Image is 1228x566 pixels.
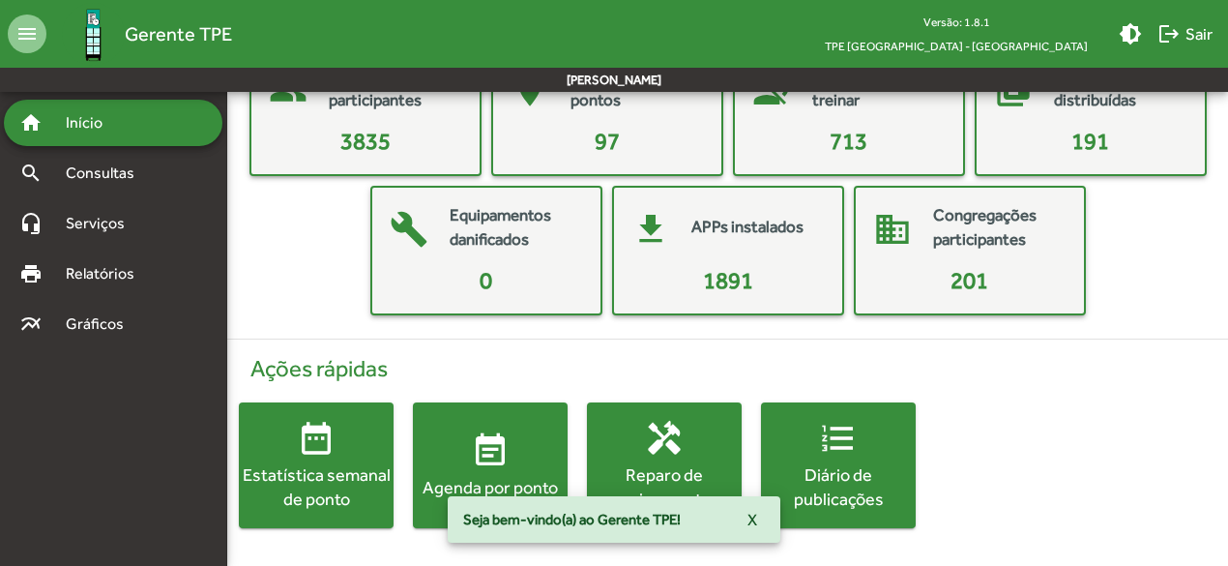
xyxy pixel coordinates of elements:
[380,200,438,258] mat-icon: build
[450,203,581,253] mat-card-title: Equipamentos danificados
[809,10,1103,34] div: Versão: 1.8.1
[691,215,804,240] mat-card-title: APPs instalados
[587,462,742,511] div: Reparo de equipamentos
[463,510,681,529] span: Seja bem-vindo(a) ao Gerente TPE!
[480,267,492,293] span: 0
[950,267,988,293] span: 201
[239,462,394,511] div: Estatística semanal de ponto
[933,203,1065,253] mat-card-title: Congregações participantes
[297,419,336,458] mat-icon: date_range
[1157,22,1181,45] mat-icon: logout
[54,162,160,185] span: Consultas
[732,502,773,537] button: X
[761,402,916,528] button: Diário de publicações
[19,313,43,336] mat-icon: multiline_chart
[819,419,858,458] mat-icon: format_list_numbered
[622,200,680,258] mat-icon: get_app
[54,212,151,235] span: Serviços
[54,111,131,134] span: Início
[595,128,620,154] span: 97
[830,128,867,154] span: 713
[747,502,757,537] span: X
[1157,16,1213,51] span: Sair
[340,128,391,154] span: 3835
[46,3,232,66] a: Gerente TPE
[19,111,43,134] mat-icon: home
[587,402,742,528] button: Reparo de equipamentos
[19,212,43,235] mat-icon: headset_mic
[239,402,394,528] button: Estatística semanal de ponto
[1071,128,1109,154] span: 191
[761,462,916,511] div: Diário de publicações
[1119,22,1142,45] mat-icon: brightness_medium
[54,262,160,285] span: Relatórios
[1150,16,1220,51] button: Sair
[809,34,1103,58] span: TPE [GEOGRAPHIC_DATA] - [GEOGRAPHIC_DATA]
[645,419,684,458] mat-icon: handyman
[125,18,232,49] span: Gerente TPE
[471,432,510,470] mat-icon: event_note
[413,475,568,499] div: Agenda por ponto
[413,402,568,528] button: Agenda por ponto
[8,15,46,53] mat-icon: menu
[62,3,125,66] img: Logo
[19,162,43,185] mat-icon: search
[19,262,43,285] mat-icon: print
[54,313,150,336] span: Gráficos
[703,267,753,293] span: 1891
[239,355,1216,383] h4: Ações rápidas
[863,200,921,258] mat-icon: domain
